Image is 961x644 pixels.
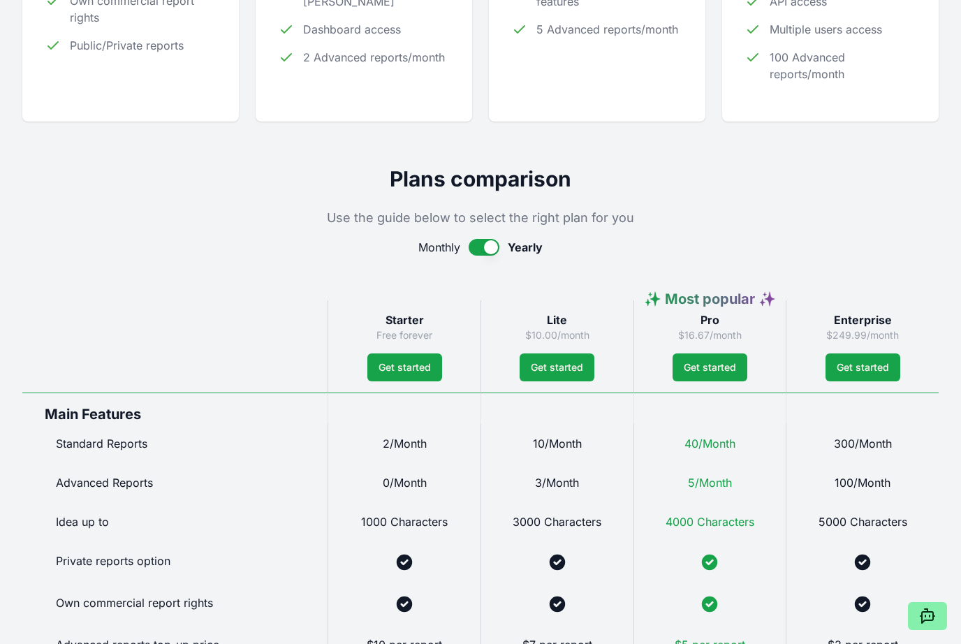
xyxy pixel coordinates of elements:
[22,502,328,541] div: Idea up to
[492,312,622,328] h3: Lite
[303,49,445,66] span: 2 Advanced reports/month
[533,437,582,451] span: 10/Month
[826,353,900,381] a: Get started
[645,328,775,342] p: $16.67/month
[339,328,469,342] p: Free forever
[536,21,678,38] span: 5 Advanced reports/month
[22,583,328,625] div: Own commercial report rights
[513,515,601,529] span: 3000 Characters
[770,49,916,82] span: 100 Advanced reports/month
[22,166,939,191] h2: Plans comparison
[770,21,882,38] span: Multiple users access
[684,437,735,451] span: 40/Month
[666,515,754,529] span: 4000 Characters
[819,515,907,529] span: 5000 Characters
[22,393,328,424] div: Main Features
[22,424,328,463] div: Standard Reports
[798,328,927,342] p: $249.99/month
[361,515,448,529] span: 1000 Characters
[834,437,892,451] span: 300/Month
[798,312,927,328] h3: Enterprise
[535,476,579,490] span: 3/Month
[383,476,427,490] span: 0/Month
[339,312,469,328] h3: Starter
[22,463,328,502] div: Advanced Reports
[383,437,427,451] span: 2/Month
[645,312,775,328] h3: Pro
[492,328,622,342] p: $10.00/month
[303,21,401,38] span: Dashboard access
[70,37,184,54] span: Public/Private reports
[644,291,776,307] span: ✨ Most popular ✨
[418,239,460,256] span: Monthly
[367,353,442,381] a: Get started
[22,541,328,583] div: Private reports option
[508,239,543,256] span: Yearly
[673,353,747,381] a: Get started
[835,476,890,490] span: 100/Month
[520,353,594,381] a: Get started
[688,476,732,490] span: 5/Month
[22,208,939,228] p: Use the guide below to select the right plan for you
